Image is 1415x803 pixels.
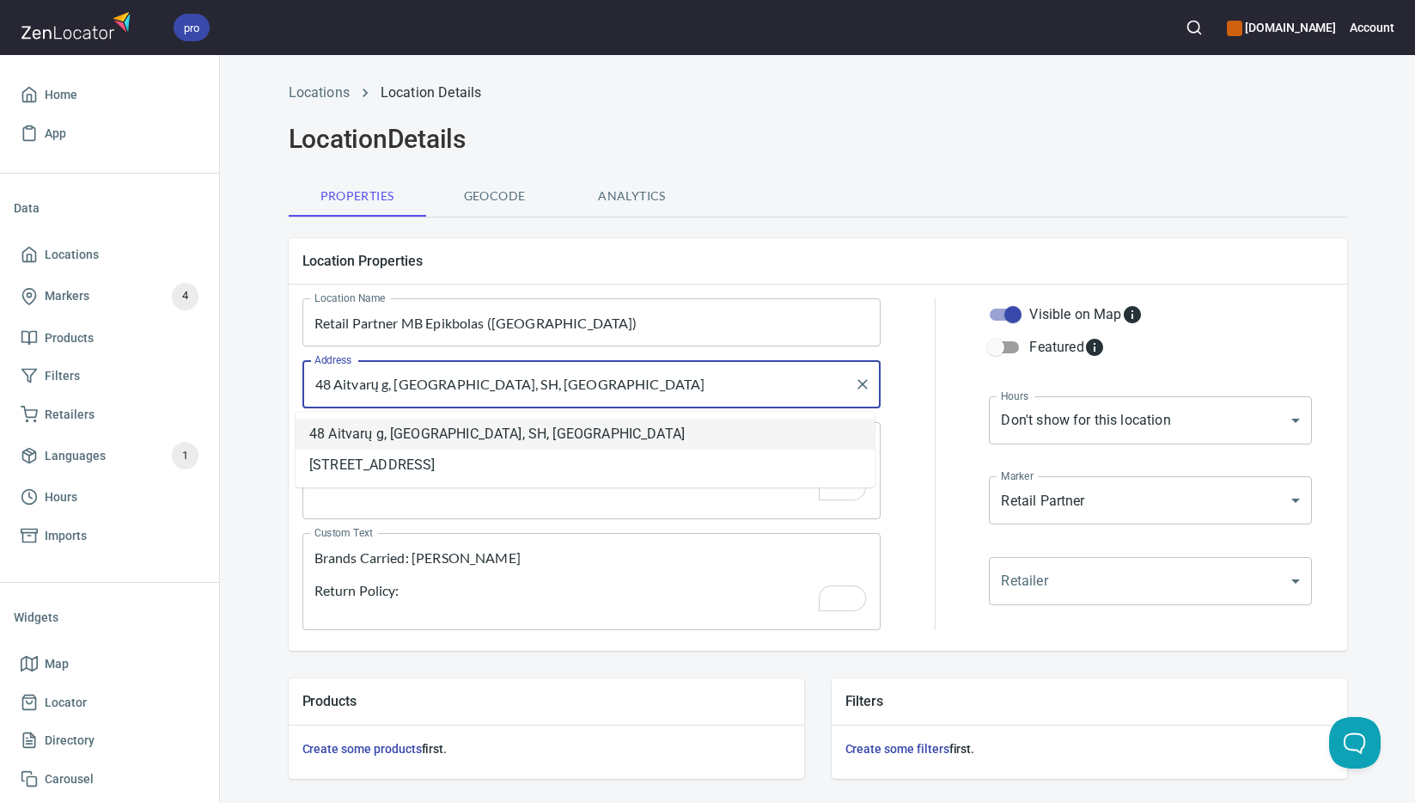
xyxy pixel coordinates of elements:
[45,769,94,790] span: Carousel
[14,597,205,638] li: Widgets
[1084,337,1105,358] svg: Featured locations are moved to the top of the search results list.
[314,549,869,615] textarea: To enrich screen reader interactions, please activate Accessibility in Grammarly extension settings
[14,395,205,434] a: Retailers
[45,84,77,106] span: Home
[1329,717,1381,769] iframe: Help Scout Beacon - Open
[1122,304,1143,325] svg: Whether the location is visible on the map.
[14,114,205,153] a: App
[1175,9,1213,46] button: Search
[436,186,553,207] span: Geocode
[45,730,95,751] span: Directory
[45,445,106,467] span: Languages
[14,478,205,517] a: Hours
[14,645,205,683] a: Map
[45,285,89,307] span: Markers
[14,760,205,799] a: Carousel
[174,19,210,37] span: pro
[989,557,1312,605] div: ​
[172,446,198,466] span: 1
[14,187,205,229] li: Data
[302,739,790,758] h6: first.
[45,525,87,547] span: Imports
[574,186,691,207] span: Analytics
[14,319,205,358] a: Products
[296,450,875,481] li: [STREET_ADDRESS]
[45,123,66,144] span: App
[302,692,790,710] h5: Products
[45,692,87,714] span: Locator
[21,7,136,44] img: zenlocator
[1350,9,1394,46] button: Account
[14,274,205,319] a: Markers4
[289,124,1347,155] h2: Location Details
[45,653,69,675] span: Map
[845,739,1333,758] h6: first.
[14,76,205,114] a: Home
[14,433,205,478] a: Languages1
[989,476,1312,524] div: Retail Partner
[45,244,99,266] span: Locations
[174,14,210,41] div: pro
[289,83,1347,103] nav: breadcrumb
[45,365,80,387] span: Filters
[296,419,875,450] li: 48 Aitvarų g, [GEOGRAPHIC_DATA], SH, [GEOGRAPHIC_DATA]
[1029,304,1142,325] div: Visible on Map
[1350,18,1394,37] h6: Account
[299,186,416,207] span: Properties
[1227,21,1242,36] button: color-CE600E
[172,286,198,306] span: 4
[302,252,1333,270] h5: Location Properties
[45,328,94,349] span: Products
[45,404,95,426] span: Retailers
[289,84,350,101] a: Locations
[1227,18,1336,37] h6: [DOMAIN_NAME]
[1227,9,1336,46] div: Manage your apps
[14,683,205,722] a: Locator
[989,396,1312,444] div: Don't show for this location
[45,487,77,508] span: Hours
[14,357,205,395] a: Filters
[845,692,1333,710] h5: Filters
[14,721,205,760] a: Directory
[381,84,481,101] a: Location Details
[14,517,205,555] a: Imports
[302,742,422,756] a: Create some products
[1029,337,1104,358] div: Featured
[845,742,949,756] a: Create some filters
[14,236,205,274] a: Locations
[851,372,875,396] button: Clear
